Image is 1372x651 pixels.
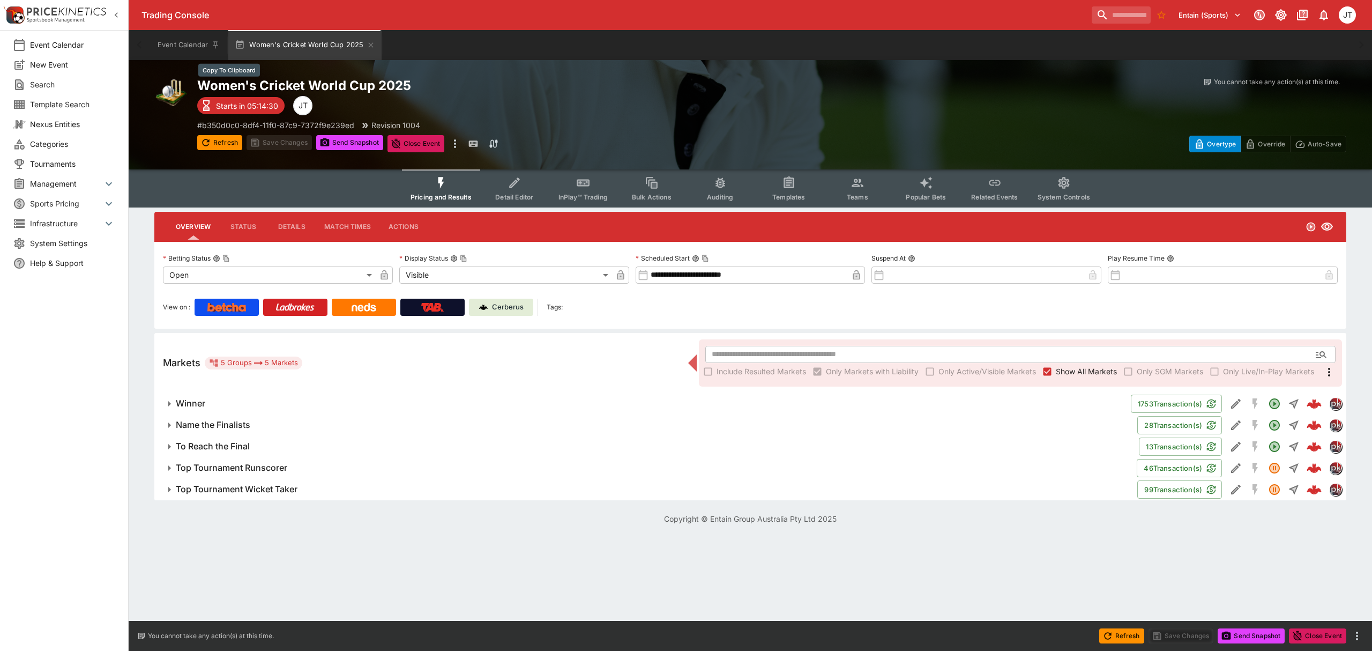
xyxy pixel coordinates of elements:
[176,441,250,452] h6: To Reach the Final
[702,255,709,262] button: Copy To Clipboard
[197,120,354,131] p: Copy To Clipboard
[163,299,190,316] label: View on :
[1284,416,1303,435] button: Straight
[717,366,806,377] span: Include Resulted Markets
[30,198,102,209] span: Sports Pricing
[1284,394,1303,413] button: Straight
[154,77,189,112] img: cricket.png
[1246,437,1265,456] button: SGM Disabled
[316,135,383,150] button: Send Snapshot
[1330,484,1341,495] img: pricekinetics
[163,267,376,284] div: Open
[197,77,772,94] h2: Copy To Clipboard
[1189,136,1241,152] button: Overtype
[1323,366,1336,379] svg: More
[1246,480,1265,499] button: SGM Disabled
[1246,416,1265,435] button: SGM Disabled
[30,257,115,269] span: Help & Support
[1137,366,1203,377] span: Only SGM Markets
[1268,419,1281,432] svg: Open
[352,303,376,312] img: Neds
[30,218,102,229] span: Infrastructure
[1307,439,1322,454] img: logo-cerberus--red.svg
[1330,398,1341,410] img: pricekinetics
[1293,5,1312,25] button: Documentation
[1284,437,1303,456] button: Straight
[1268,440,1281,453] svg: Open
[1250,5,1269,25] button: Connected to PK
[1265,394,1284,413] button: Open
[198,63,260,77] div: Copy To Clipboard
[449,135,461,152] button: more
[1214,77,1340,87] p: You cannot take any action(s) at this time.
[3,4,25,26] img: PriceKinetics Logo
[209,357,298,369] div: 5 Groups 5 Markets
[1246,394,1265,413] button: SGM Disabled
[141,10,1087,21] div: Trading Console
[1289,628,1346,643] button: Close Event
[379,214,428,240] button: Actions
[547,299,563,316] label: Tags:
[632,193,672,201] span: Bulk Actions
[176,484,297,495] h6: Top Tournament Wicket Taker
[27,18,85,23] img: Sportsbook Management
[1218,628,1285,643] button: Send Snapshot
[1137,459,1222,477] button: 46Transaction(s)
[30,238,115,249] span: System Settings
[213,255,220,262] button: Betting StatusCopy To Clipboard
[154,393,1131,415] button: Winner
[1265,437,1284,456] button: Open
[1321,220,1333,233] svg: Visible
[1351,630,1363,642] button: more
[1092,6,1151,24] input: search
[1265,416,1284,435] button: Open
[1226,416,1246,435] button: Edit Detail
[1307,482,1322,497] div: 1f473080-ae2f-4dd8-80e6-c8c151183e67
[1329,483,1342,496] div: pricekinetics
[1306,221,1316,232] svg: Open
[1307,439,1322,454] div: b13f3604-7745-432f-beb7-d21f48f6cf23
[1329,440,1342,453] div: pricekinetics
[1303,415,1325,436] a: e510abb9-36ae-4d60-8f27-cc18ccc26e15
[316,214,379,240] button: Match Times
[399,267,612,284] div: Visible
[871,254,906,263] p: Suspend At
[207,303,246,312] img: Betcha
[1108,254,1165,263] p: Play Resume Time
[1131,395,1222,413] button: 1753Transaction(s)
[1167,255,1174,262] button: Play Resume Time
[1271,5,1291,25] button: Toggle light/dark mode
[1240,136,1290,152] button: Override
[399,254,448,263] p: Display Status
[275,303,315,312] img: Ladbrokes
[1223,366,1314,377] span: Only Live/In-Play Markets
[30,158,115,169] span: Tournaments
[636,254,690,263] p: Scheduled Start
[826,366,919,377] span: Only Markets with Liability
[167,214,219,240] button: Overview
[1207,138,1236,150] p: Overtype
[1329,419,1342,432] div: pricekinetics
[1268,483,1281,496] svg: Suspended
[163,357,200,369] h5: Markets
[1307,461,1322,476] div: 9c94eb11-47c6-45d6-a554-079d347bbedf
[1290,136,1346,152] button: Auto-Save
[1099,628,1144,643] button: Refresh
[163,254,211,263] p: Betting Status
[971,193,1018,201] span: Related Events
[1258,138,1285,150] p: Override
[479,303,488,312] img: Cerberus
[1330,441,1341,453] img: pricekinetics
[707,193,733,201] span: Auditing
[1265,480,1284,499] button: Suspended
[30,39,115,50] span: Event Calendar
[460,255,467,262] button: Copy To Clipboard
[469,299,533,316] a: Cerberus
[1226,458,1246,478] button: Edit Detail
[176,462,287,474] h6: Top Tournament Runscorer
[1303,457,1325,479] a: 9c94eb11-47c6-45d6-a554-079d347bbedf
[1307,418,1322,433] div: e510abb9-36ae-4d60-8f27-cc18ccc26e15
[906,193,946,201] span: Popular Bets
[1137,480,1222,499] button: 99Transaction(s)
[216,100,278,112] p: Starts in 05:14:30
